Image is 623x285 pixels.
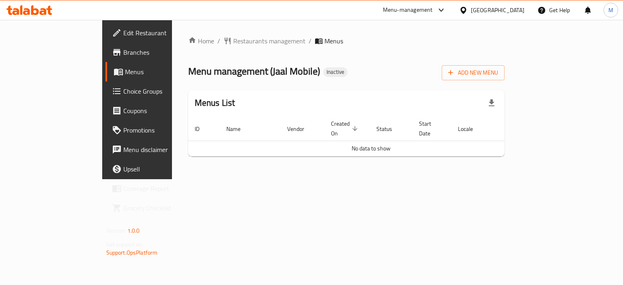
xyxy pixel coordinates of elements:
[287,124,315,134] span: Vendor
[226,124,251,134] span: Name
[217,36,220,46] li: /
[188,36,505,46] nav: breadcrumb
[448,68,498,78] span: Add New Menu
[188,116,554,156] table: enhanced table
[123,145,200,154] span: Menu disclaimer
[106,225,126,236] span: Version:
[125,67,200,77] span: Menus
[442,65,505,80] button: Add New Menu
[105,81,206,101] a: Choice Groups
[419,119,442,138] span: Start Date
[123,28,200,38] span: Edit Restaurant
[105,179,206,198] a: Coverage Report
[331,119,360,138] span: Created On
[223,36,305,46] a: Restaurants management
[493,116,554,141] th: Actions
[106,247,158,258] a: Support.OpsPlatform
[123,47,200,57] span: Branches
[123,106,200,116] span: Coupons
[458,124,483,134] span: Locale
[105,101,206,120] a: Coupons
[195,124,210,134] span: ID
[608,6,613,15] span: M
[105,159,206,179] a: Upsell
[471,6,524,15] div: [GEOGRAPHIC_DATA]
[105,43,206,62] a: Branches
[195,97,235,109] h2: Menus List
[123,203,200,213] span: Grocery Checklist
[105,23,206,43] a: Edit Restaurant
[127,225,140,236] span: 1.0.0
[323,67,348,77] div: Inactive
[383,5,433,15] div: Menu-management
[105,140,206,159] a: Menu disclaimer
[376,124,403,134] span: Status
[123,164,200,174] span: Upsell
[123,86,200,96] span: Choice Groups
[233,36,305,46] span: Restaurants management
[482,93,501,113] div: Export file
[188,62,320,80] span: Menu management ( Jaal Mobile )
[352,143,391,154] span: No data to show
[323,69,348,75] span: Inactive
[324,36,343,46] span: Menus
[105,62,206,81] a: Menus
[105,198,206,218] a: Grocery Checklist
[309,36,311,46] li: /
[123,125,200,135] span: Promotions
[105,120,206,140] a: Promotions
[123,184,200,193] span: Coverage Report
[106,239,144,250] span: Get support on:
